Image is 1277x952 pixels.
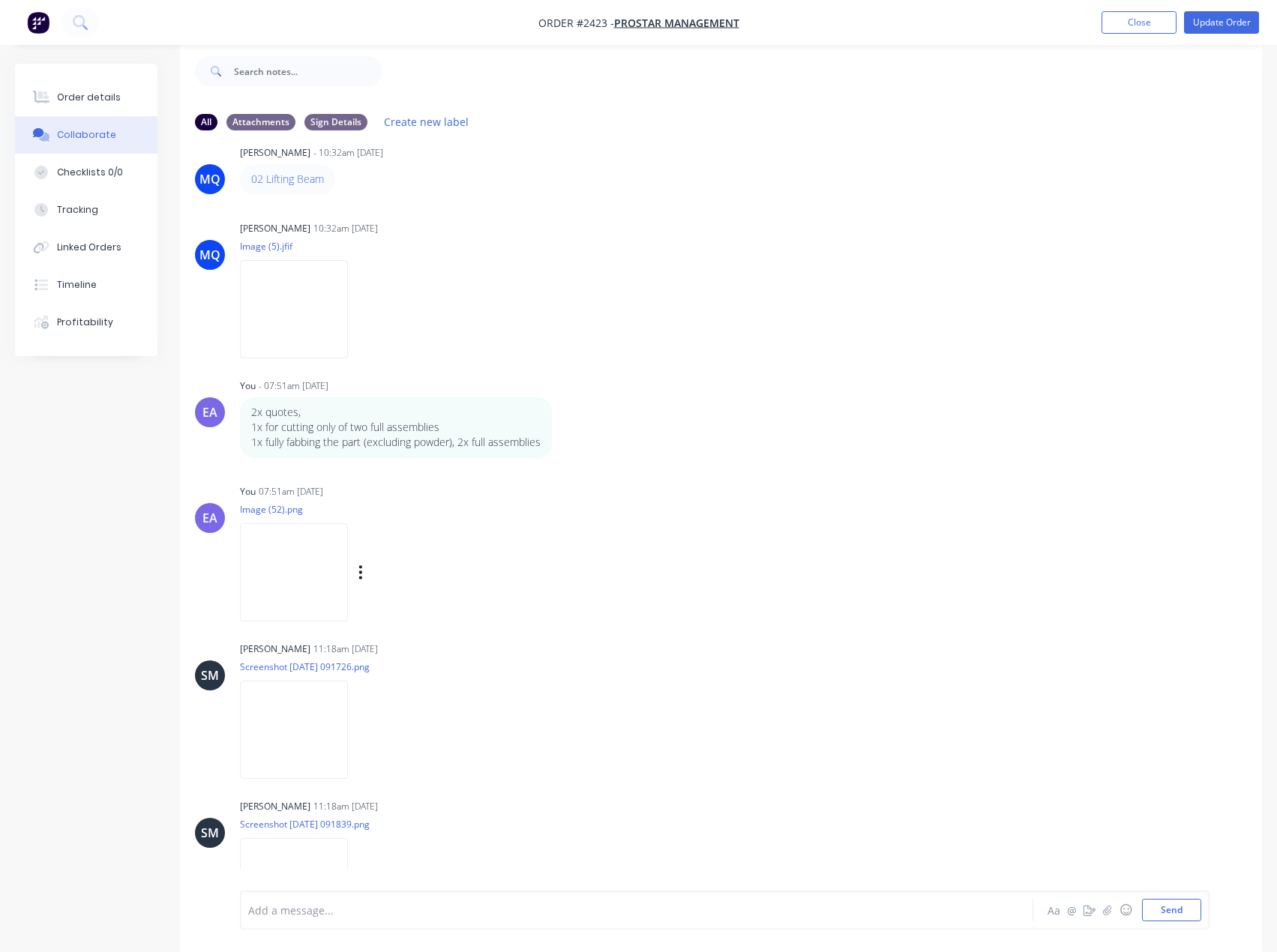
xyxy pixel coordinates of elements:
button: @ [1063,901,1081,919]
div: - 07:51am [DATE] [259,379,328,393]
div: EA [202,509,217,527]
div: [PERSON_NAME] [240,642,310,656]
button: Profitability [15,304,157,341]
button: Timeline [15,266,157,304]
a: 02 Lifting Beam [251,172,324,186]
div: You [240,379,256,393]
div: Collaborate [57,128,116,142]
div: - 10:32am [DATE] [313,146,383,160]
p: 2x quotes, [251,405,541,420]
span: Order #2423 - [538,16,614,30]
div: MQ [199,170,220,188]
img: Factory [27,11,49,34]
button: Create new label [376,112,477,132]
p: Screenshot [DATE] 091726.png [240,660,370,673]
button: ☺ [1117,901,1135,919]
p: Image (52).png [240,503,515,516]
div: [PERSON_NAME] [240,146,310,160]
div: EA [202,403,217,421]
div: Order details [57,91,121,104]
div: You [240,485,256,498]
button: Checklists 0/0 [15,154,157,191]
div: Profitability [57,316,113,329]
div: Timeline [57,278,97,292]
div: MQ [199,246,220,264]
div: Tracking [57,203,98,217]
p: Image (5).jfif [240,240,363,253]
div: Attachments [226,114,295,130]
div: SM [201,666,219,684]
button: Order details [15,79,157,116]
a: ProStar Management [614,16,739,30]
div: 07:51am [DATE] [259,485,323,498]
div: Sign Details [304,114,367,130]
button: Tracking [15,191,157,229]
div: Checklists 0/0 [57,166,123,179]
button: Send [1142,899,1201,921]
div: 10:32am [DATE] [313,222,378,235]
div: 11:18am [DATE] [313,800,378,813]
button: Close [1102,11,1177,34]
div: Linked Orders [57,241,121,254]
p: 1x for cutting only of two full assemblies [251,420,541,435]
div: All [195,114,217,130]
button: Aa [1045,901,1063,919]
button: Linked Orders [15,229,157,266]
input: Search notes... [234,56,382,86]
div: SM [201,824,219,842]
div: [PERSON_NAME] [240,222,310,235]
button: Update Order [1184,11,1259,34]
div: 11:18am [DATE] [313,642,378,656]
div: [PERSON_NAME] [240,800,310,813]
p: Screenshot [DATE] 091839.png [240,818,370,831]
p: 1x fully fabbing the part (excluding powder), 2x full assemblies [251,435,541,450]
button: Collaborate [15,116,157,154]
